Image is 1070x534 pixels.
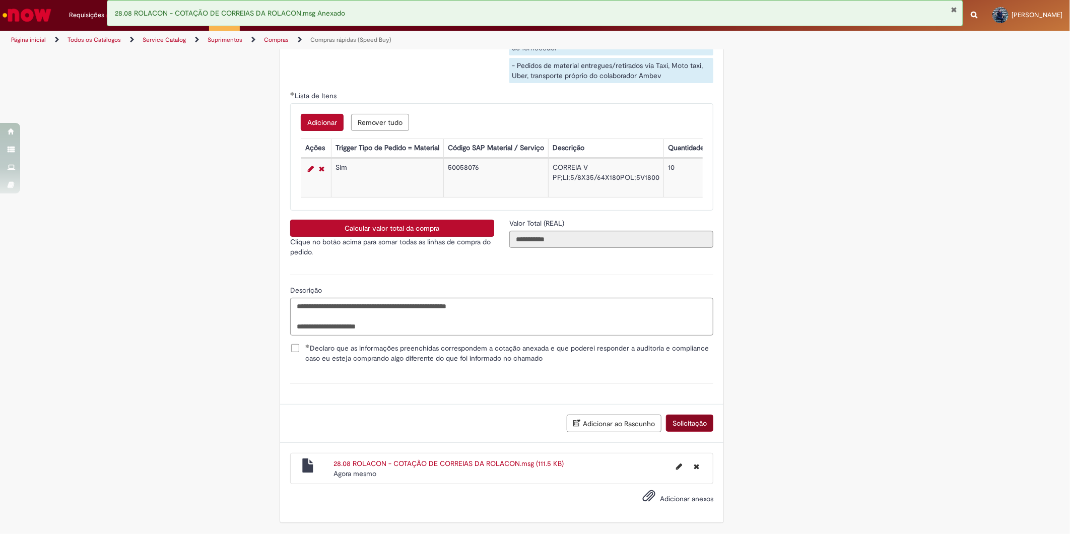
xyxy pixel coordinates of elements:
time: 28/08/2025 11:57:48 [333,469,376,478]
input: Valor Total (REAL) [509,231,713,248]
label: Somente leitura - Valor Total (REAL) [509,218,566,228]
button: Calcular valor total da compra [290,220,494,237]
img: ServiceNow [1,5,53,25]
span: Requisições [69,10,104,20]
button: Remove all rows for Lista de Itens [351,114,409,131]
textarea: Descrição [290,298,713,335]
span: Somente leitura - Valor Total (REAL) [509,219,566,228]
span: Declaro que as informações preenchidas correspondem a cotação anexada e que poderei responder a a... [305,343,713,363]
a: Suprimentos [208,36,242,44]
p: Clique no botão acima para somar todas as linhas de compra do pedido. [290,237,494,257]
a: Service Catalog [143,36,186,44]
span: Obrigatório Preenchido [290,92,295,96]
span: 28.08 ROLACON - COTAÇÃO DE CORREIAS DA ROLACON.msg Anexado [115,9,345,18]
span: Adicionar anexos [660,494,713,503]
div: - Pedidos de material entregues/retirados via Taxi, Moto taxi, Uber, transporte próprio do colabo... [509,58,713,83]
button: Excluir 28.08 ROLACON - COTAÇÃO DE CORREIAS DA ROLACON.msg [688,458,705,475]
button: Add a row for Lista de Itens [301,114,344,131]
ul: Trilhas de página [8,31,706,49]
th: Código SAP Material / Serviço [443,139,548,158]
th: Quantidade [663,139,708,158]
a: Editar Linha 1 [305,163,316,175]
a: 28.08 ROLACON - COTAÇÃO DE CORREIAS DA ROLACON.msg (111.5 KB) [333,459,564,468]
button: Adicionar ao Rascunho [567,415,661,432]
button: Adicionar anexos [640,487,658,510]
td: 10 [663,159,708,197]
span: Lista de Itens [295,91,339,100]
span: Agora mesmo [333,469,376,478]
button: Editar nome de arquivo 28.08 ROLACON - COTAÇÃO DE CORREIAS DA ROLACON.msg [670,458,688,475]
th: Trigger Tipo de Pedido = Material [331,139,443,158]
button: Solicitação [666,415,713,432]
button: Fechar Notificação [951,6,958,14]
a: Compras [264,36,289,44]
a: Página inicial [11,36,46,44]
span: [PERSON_NAME] [1012,11,1062,19]
span: Obrigatório Preenchido [305,344,310,348]
td: Sim [331,159,443,197]
th: Ações [301,139,331,158]
a: Todos os Catálogos [68,36,121,44]
td: CORREIA V PF;LI;5/8X35/64X180POL;5V1800 [548,159,663,197]
span: 13 [106,12,116,20]
span: Descrição [290,286,324,295]
a: Compras rápidas (Speed Buy) [310,36,391,44]
td: 50058076 [443,159,548,197]
a: Remover linha 1 [316,163,327,175]
th: Descrição [548,139,663,158]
